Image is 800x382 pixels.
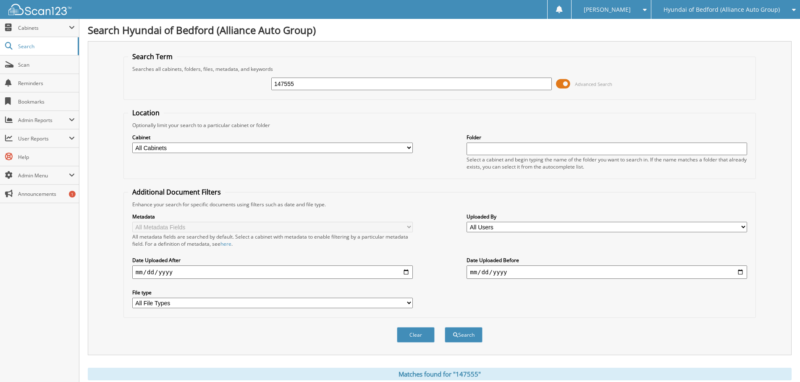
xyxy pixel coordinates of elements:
div: All metadata fields are searched by default. Select a cabinet with metadata to enable filtering b... [132,233,413,247]
span: Admin Reports [18,117,69,124]
label: Uploaded By [467,213,747,220]
input: start [132,265,413,279]
legend: Additional Document Filters [128,187,225,197]
label: Cabinet [132,134,413,141]
button: Clear [397,327,435,343]
div: Searches all cabinets, folders, files, metadata, and keywords [128,65,751,73]
span: Help [18,153,75,161]
div: Select a cabinet and begin typing the name of the folder you want to search in. If the name match... [467,156,747,170]
label: Date Uploaded Before [467,257,747,264]
span: Admin Menu [18,172,69,179]
label: Folder [467,134,747,141]
span: Announcements [18,190,75,197]
div: Optionally limit your search to a particular cabinet or folder [128,122,751,129]
span: Search [18,43,73,50]
span: [PERSON_NAME] [584,7,631,12]
span: Scan [18,61,75,68]
label: File type [132,289,413,296]
label: Metadata [132,213,413,220]
h1: Search Hyundai of Bedford (Alliance Auto Group) [88,23,792,37]
button: Search [445,327,483,343]
span: Bookmarks [18,98,75,105]
div: Enhance your search for specific documents using filters such as date and file type. [128,201,751,208]
div: 1 [69,191,76,197]
span: User Reports [18,135,69,142]
legend: Location [128,108,164,117]
iframe: Chat Widget [758,342,800,382]
span: Advanced Search [575,81,612,87]
span: Reminders [18,80,75,87]
a: here [220,240,231,247]
input: end [467,265,747,279]
span: Cabinets [18,24,69,31]
legend: Search Term [128,52,177,61]
img: scan123-logo-white.svg [8,4,71,15]
label: Date Uploaded After [132,257,413,264]
div: Matches found for "147555" [88,368,792,380]
span: Hyundai of Bedford (Alliance Auto Group) [664,7,780,12]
